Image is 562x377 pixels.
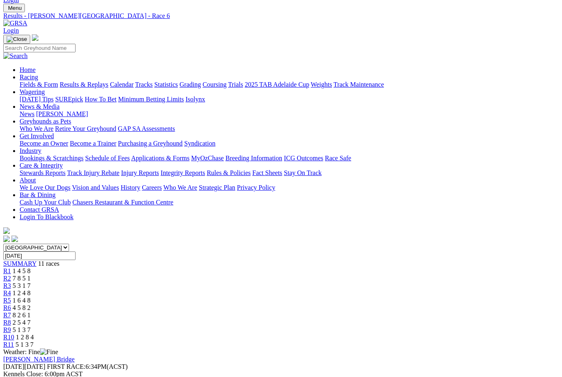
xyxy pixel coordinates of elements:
[20,81,58,88] a: Fields & Form
[252,169,282,176] a: Fact Sheets
[85,96,117,103] a: How To Bet
[228,81,243,88] a: Trials
[3,227,10,234] img: logo-grsa-white.png
[55,125,116,132] a: Retire Your Greyhound
[3,334,14,341] span: R10
[154,81,178,88] a: Statistics
[325,155,351,162] a: Race Safe
[3,289,11,296] span: R4
[203,81,227,88] a: Coursing
[3,251,76,260] input: Select date
[20,184,70,191] a: We Love Our Dogs
[3,356,75,363] a: [PERSON_NAME] Bridge
[20,169,559,177] div: Care & Integrity
[3,20,27,27] img: GRSA
[20,125,559,132] div: Greyhounds as Pets
[13,282,31,289] span: 5 3 1 7
[72,184,119,191] a: Vision and Values
[20,162,63,169] a: Care & Integrity
[67,169,119,176] a: Track Injury Rebate
[20,132,54,139] a: Get Involved
[13,275,31,282] span: 7 8 5 1
[20,140,559,147] div: Get Involved
[70,140,116,147] a: Become a Trainer
[3,236,10,242] img: facebook.svg
[3,35,30,44] button: Toggle navigation
[13,326,31,333] span: 5 1 3 7
[20,155,83,162] a: Bookings & Scratchings
[131,155,190,162] a: Applications & Forms
[3,282,11,289] a: R3
[20,110,559,118] div: News & Media
[20,155,559,162] div: Industry
[47,363,128,370] span: 6:34PM(ACST)
[191,155,224,162] a: MyOzChase
[161,169,205,176] a: Integrity Reports
[118,140,183,147] a: Purchasing a Greyhound
[180,81,201,88] a: Grading
[199,184,235,191] a: Strategic Plan
[3,326,11,333] a: R9
[118,96,184,103] a: Minimum Betting Limits
[8,5,22,11] span: Menu
[3,260,36,267] a: SUMMARY
[120,184,140,191] a: History
[311,81,332,88] a: Weights
[3,267,11,274] span: R1
[20,110,34,117] a: News
[110,81,134,88] a: Calendar
[184,140,215,147] a: Syndication
[20,96,559,103] div: Wagering
[20,74,38,81] a: Racing
[13,304,31,311] span: 4 5 8 2
[20,81,559,88] div: Racing
[20,199,559,206] div: Bar & Dining
[3,297,11,304] a: R5
[3,312,11,319] a: R7
[20,103,60,110] a: News & Media
[85,155,129,162] a: Schedule of Fees
[20,213,74,220] a: Login To Blackbook
[284,155,323,162] a: ICG Outcomes
[13,267,31,274] span: 1 4 5 8
[16,341,33,348] span: 5 1 3 7
[163,184,197,191] a: Who We Are
[47,363,85,370] span: FIRST RACE:
[3,12,559,20] div: Results - [PERSON_NAME][GEOGRAPHIC_DATA] - Race 6
[3,52,28,60] img: Search
[40,348,58,356] img: Fine
[20,177,36,184] a: About
[3,348,58,355] span: Weather: Fine
[20,66,36,73] a: Home
[3,319,11,326] a: R8
[38,260,59,267] span: 11 races
[142,184,162,191] a: Careers
[284,169,321,176] a: Stay On Track
[7,36,27,43] img: Close
[20,140,68,147] a: Become an Owner
[11,236,18,242] img: twitter.svg
[3,304,11,311] a: R6
[3,4,25,12] button: Toggle navigation
[185,96,205,103] a: Isolynx
[3,363,45,370] span: [DATE]
[245,81,309,88] a: 2025 TAB Adelaide Cup
[3,341,14,348] span: R11
[20,184,559,191] div: About
[72,199,173,206] a: Chasers Restaurant & Function Centre
[207,169,251,176] a: Rules & Policies
[13,319,31,326] span: 2 5 4 7
[20,125,54,132] a: Who We Are
[118,125,175,132] a: GAP SA Assessments
[13,312,31,319] span: 8 2 6 1
[20,199,71,206] a: Cash Up Your Club
[225,155,282,162] a: Breeding Information
[32,34,38,41] img: logo-grsa-white.png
